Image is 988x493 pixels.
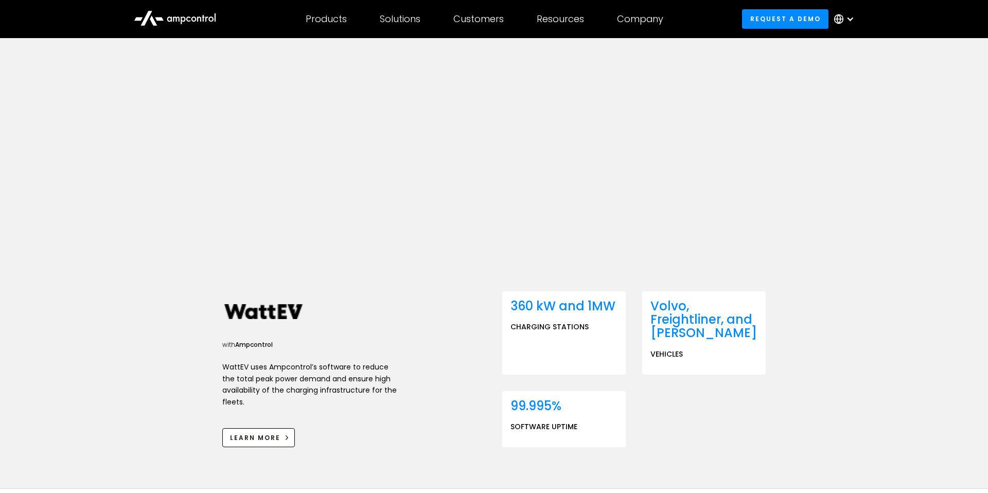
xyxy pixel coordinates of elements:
div: 99.995% [510,399,561,413]
iframe: WattEV (full) uses Ampcontrol for truck charging [268,12,720,267]
div: Customers [453,13,504,25]
div: Company [617,13,663,25]
div: Resources [537,13,584,25]
div: Products [306,13,347,25]
p: Vehicles [650,348,683,360]
span: Ampcontrol [235,340,273,349]
div: learn more [230,433,280,443]
div: Solutions [380,13,420,25]
div: with [222,341,397,349]
a: Request a demo [742,9,828,28]
a: learn more [222,428,295,447]
p: Software uptime [510,421,577,432]
p: WattEV uses Ampcontrol’s software to reduce the total peak power demand and ensure high availabil... [222,361,397,408]
div: 360 kW and 1MW [510,300,615,313]
p: Charging stations [510,321,589,332]
div: Volvo, Freightliner, and [PERSON_NAME] [650,300,757,340]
